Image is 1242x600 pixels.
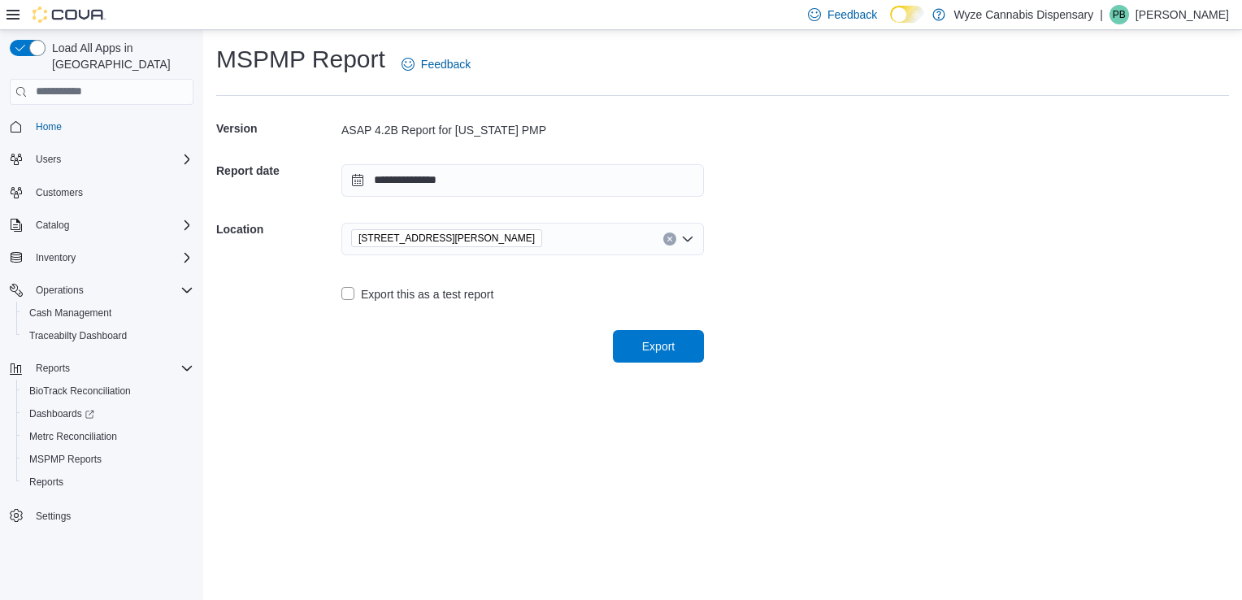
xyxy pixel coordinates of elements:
button: Export [613,330,704,363]
button: Reports [16,471,200,493]
h1: MSPMP Report [216,43,385,76]
span: BioTrack Reconciliation [29,385,131,398]
button: Reports [3,357,200,380]
span: Reports [23,472,193,492]
div: Paul Boone [1110,5,1129,24]
button: Users [3,148,200,171]
button: Reports [29,359,76,378]
span: Cash Management [29,307,111,320]
p: [PERSON_NAME] [1136,5,1229,24]
span: Catalog [29,215,193,235]
label: Export this as a test report [341,285,493,304]
a: Feedback [395,48,477,80]
span: Reports [29,476,63,489]
a: BioTrack Reconciliation [23,381,137,401]
button: Catalog [29,215,76,235]
nav: Complex example [10,108,193,570]
h5: Location [216,213,338,246]
span: BioTrack Reconciliation [23,381,193,401]
a: Dashboards [23,404,101,424]
span: 2300 S Harper Road [351,229,542,247]
span: MSPMP Reports [23,450,193,469]
button: Cash Management [16,302,200,324]
button: Metrc Reconciliation [16,425,200,448]
span: Settings [29,505,193,525]
input: Dark Mode [890,6,924,23]
input: Accessible screen reader label [549,229,550,249]
span: Feedback [827,7,877,23]
button: Customers [3,180,200,204]
span: MSPMP Reports [29,453,102,466]
a: Cash Management [23,303,118,323]
button: Catalog [3,214,200,237]
button: Operations [29,280,90,300]
a: Home [29,117,68,137]
button: Inventory [3,246,200,269]
span: Users [29,150,193,169]
a: Metrc Reconciliation [23,427,124,446]
button: Clear input [663,233,676,246]
span: Inventory [36,251,76,264]
span: Metrc Reconciliation [29,430,117,443]
span: Feedback [421,56,471,72]
span: Operations [29,280,193,300]
span: Traceabilty Dashboard [23,326,193,346]
span: Users [36,153,61,166]
span: [STREET_ADDRESS][PERSON_NAME] [358,230,535,246]
span: Settings [36,510,71,523]
p: | [1100,5,1103,24]
h5: Version [216,112,338,145]
button: Settings [3,503,200,527]
a: Customers [29,183,89,202]
button: Inventory [29,248,82,267]
a: Settings [29,507,77,526]
button: Users [29,150,67,169]
span: Home [29,116,193,137]
p: Wyze Cannabis Dispensary [953,5,1093,24]
span: Traceabilty Dashboard [29,329,127,342]
span: Inventory [29,248,193,267]
a: Reports [23,472,70,492]
button: Traceabilty Dashboard [16,324,200,347]
div: ASAP 4.2B Report for [US_STATE] PMP [341,122,704,138]
span: Dashboards [29,407,94,420]
span: Dashboards [23,404,193,424]
button: BioTrack Reconciliation [16,380,200,402]
span: Metrc Reconciliation [23,427,193,446]
span: PB [1113,5,1126,24]
span: Customers [29,182,193,202]
span: Dark Mode [890,23,891,24]
img: Cova [33,7,106,23]
button: Operations [3,279,200,302]
span: Export [642,338,675,354]
input: Press the down key to open a popover containing a calendar. [341,164,704,197]
a: Traceabilty Dashboard [23,326,133,346]
span: Operations [36,284,84,297]
h5: Report date [216,154,338,187]
button: MSPMP Reports [16,448,200,471]
span: Reports [29,359,193,378]
span: Cash Management [23,303,193,323]
span: Load All Apps in [GEOGRAPHIC_DATA] [46,40,193,72]
span: Customers [36,186,83,199]
button: Home [3,115,200,138]
span: Reports [36,362,70,375]
a: MSPMP Reports [23,450,108,469]
span: Home [36,120,62,133]
span: Catalog [36,219,69,232]
button: Open list of options [681,233,694,246]
a: Dashboards [16,402,200,425]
